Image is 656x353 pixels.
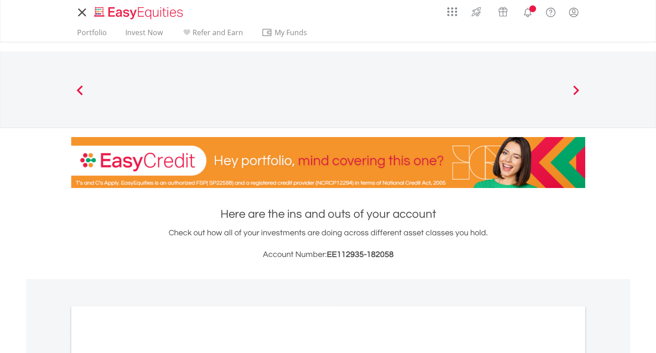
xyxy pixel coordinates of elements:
a: Refer and Earn [178,28,247,42]
a: Notifications [516,2,539,20]
a: FAQ's and Support [539,2,562,20]
img: grid-menu-icon.svg [447,7,457,17]
h1: Here are the ins and outs of your account [71,206,585,222]
img: EasyEquities_Logo.png [92,5,187,20]
a: My Profile [562,2,585,22]
span: My Funds [261,27,321,38]
a: Home page [91,2,187,20]
h3: Account Number: [71,248,585,261]
a: Invest Now [122,28,166,42]
img: vouchers-v2.svg [495,5,510,19]
span: EE112935-182058 [327,250,394,259]
img: thrive-v2.svg [469,5,484,19]
div: Check out how all of your investments are doing across different asset classes you hold. [71,227,585,261]
a: Vouchers [490,2,516,19]
span: Refer and Earn [193,28,243,37]
a: Portfolio [73,28,110,42]
img: EasyCredit Promotion Banner [71,137,585,188]
a: AppsGrid [441,2,463,17]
